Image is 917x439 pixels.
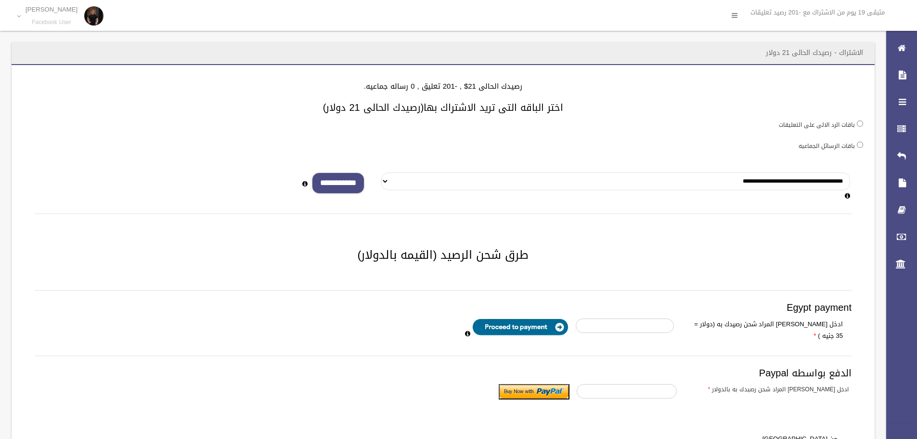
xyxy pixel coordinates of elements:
label: ادخل [PERSON_NAME] المراد شحن رصيدك به بالدولار [684,384,856,395]
small: Facebook User [26,19,77,26]
h3: اختر الباقه التى تريد الاشتراك بها(رصيدك الحالى 21 دولار) [23,102,863,113]
label: ادخل [PERSON_NAME] المراد شحن رصيدك به (دولار = 35 جنيه ) [681,319,850,342]
header: الاشتراك - رصيدك الحالى 21 دولار [754,43,875,62]
h3: Egypt payment [35,302,852,313]
p: [PERSON_NAME] [26,6,77,13]
h2: طرق شحن الرصيد (القيمه بالدولار) [23,249,863,261]
h4: رصيدك الحالى 21$ , -201 تعليق , 0 رساله جماعيه. [23,82,863,91]
label: باقات الرسائل الجماعيه [799,141,855,151]
h3: الدفع بواسطه Paypal [35,368,852,378]
input: Submit [499,384,569,399]
label: باقات الرد الالى على التعليقات [779,120,855,130]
